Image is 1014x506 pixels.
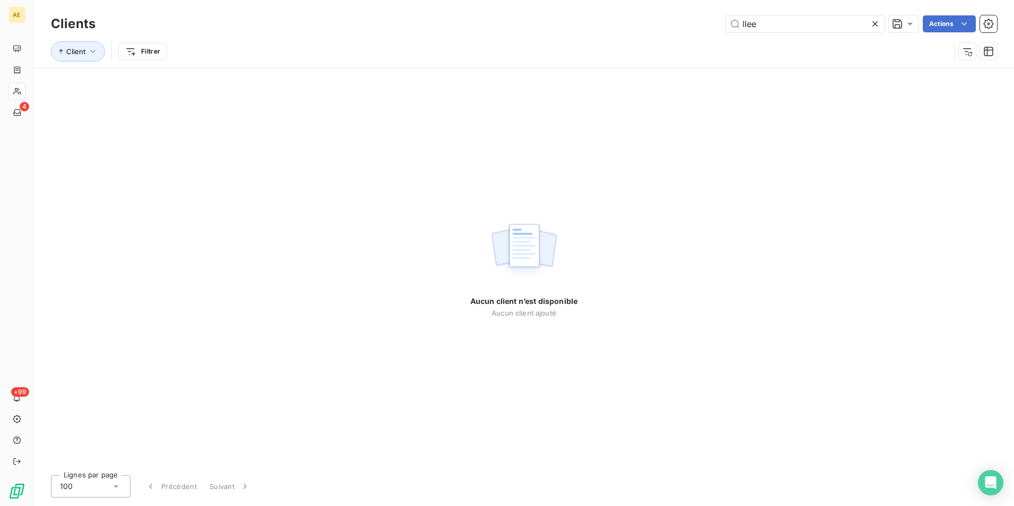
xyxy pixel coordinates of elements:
[492,309,556,317] span: Aucun client ajouté
[20,102,29,111] span: 4
[51,14,95,33] h3: Clients
[978,470,1003,495] div: Open Intercom Messenger
[490,218,558,284] img: empty state
[8,6,25,23] div: AE
[51,41,105,62] button: Client
[66,47,85,56] span: Client
[118,43,167,60] button: Filtrer
[203,475,257,498] button: Suivant
[725,15,885,32] input: Rechercher
[139,475,203,498] button: Précédent
[60,481,73,492] span: 100
[11,387,29,397] span: +99
[923,15,976,32] button: Actions
[470,296,578,307] span: Aucun client n’est disponible
[8,483,25,500] img: Logo LeanPay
